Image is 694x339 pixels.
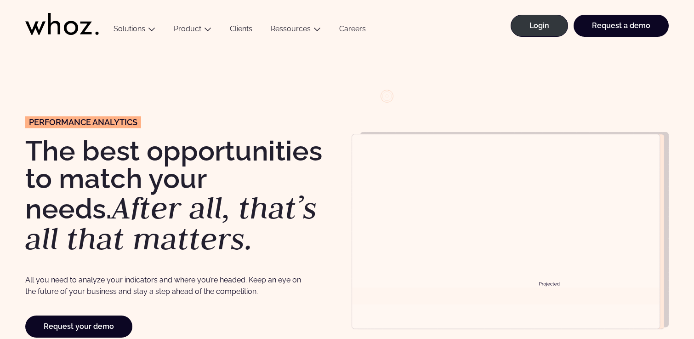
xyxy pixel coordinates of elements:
[25,316,132,338] a: Request your demo
[25,187,317,259] em: After all, that’s all that matters.
[330,24,375,37] a: Careers
[174,24,201,33] a: Product
[262,24,330,37] button: Ressources
[271,24,311,33] a: Ressources
[221,24,262,37] a: Clients
[29,118,137,126] span: Performance analyTICs
[574,15,669,37] a: Request a demo
[25,137,342,254] h1: The best opportunities to match your needs.
[104,24,165,37] button: Solutions
[511,15,568,37] a: Login
[25,274,311,298] p: All you need to analyze your indicators and where you’re headed. Keep an eye on the future of you...
[165,24,221,37] button: Product
[539,282,559,286] g: Projected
